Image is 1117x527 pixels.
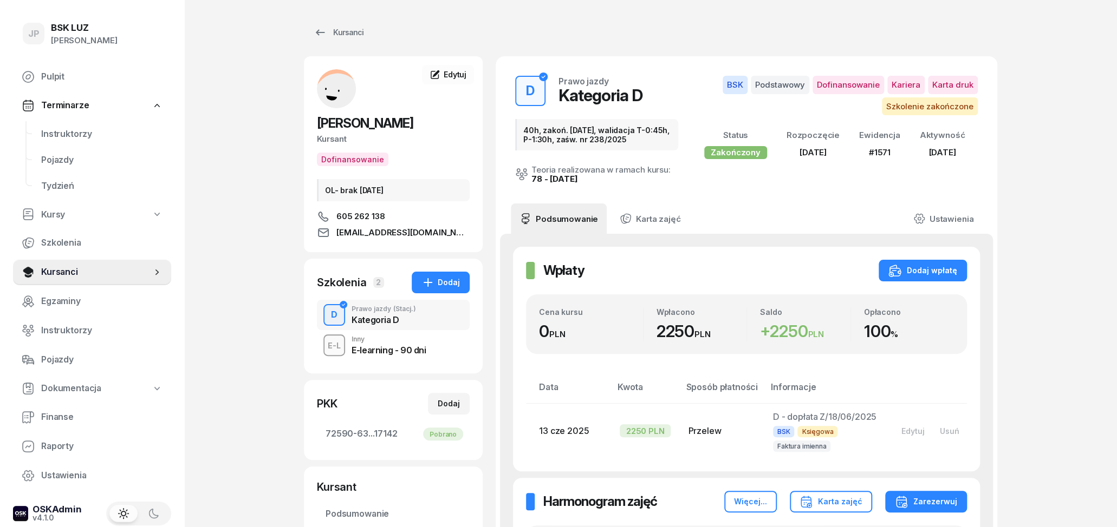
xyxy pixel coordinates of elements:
[41,469,163,483] span: Ustawienia
[326,507,461,521] span: Podsumowanie
[41,70,163,84] span: Pulpit
[317,501,470,527] a: Podsumowanie
[558,77,608,85] div: Prawo jazdy
[428,393,470,414] button: Dodaj
[764,380,885,403] th: Informacje
[13,318,171,344] a: Instruktorzy
[13,259,171,285] a: Kursanci
[314,26,363,39] div: Kursanci
[323,339,345,352] div: E-L
[813,76,884,94] span: Dofinansowanie
[41,381,101,396] span: Dokumentacja
[13,463,171,489] a: Ustawienia
[657,321,747,341] div: 2250
[700,76,978,115] button: BSKPodstawowyDofinansowanieKarieraKarta drukSzkolenie zakończone
[352,336,426,342] div: Inny
[760,321,850,341] div: 2250
[41,439,163,453] span: Raporty
[41,353,163,367] span: Pojazdy
[336,226,470,239] span: [EMAIL_ADDRESS][DOMAIN_NAME]
[352,315,416,324] div: Kategoria D
[317,210,470,223] a: 605 262 138
[444,70,466,79] span: Edytuj
[543,262,585,279] h2: Wpłaty
[317,115,413,131] span: [PERSON_NAME]
[33,514,82,522] div: v4.1.0
[751,76,809,94] span: Podstawowy
[41,153,163,167] span: Pojazdy
[421,276,460,289] div: Dodaj
[679,380,764,403] th: Sposób płatności
[940,426,959,436] div: Usuń
[773,411,876,422] span: D - dopłata Z/18/06/2025
[539,307,643,317] div: Cena kursu
[41,236,163,250] span: Szkolenia
[723,76,748,94] span: BSK
[901,426,925,436] div: Edytuj
[882,97,978,116] span: Szkolenie zakończone
[41,294,163,308] span: Egzaminy
[869,147,891,157] span: #1571
[13,202,171,227] a: Kursy
[724,491,777,512] button: Więcej...
[694,329,711,339] small: PLN
[919,128,965,142] div: Aktywność
[543,493,657,510] h2: Harmonogram zajęć
[317,479,470,495] div: Kursant
[317,300,470,330] button: DPrawo jazdy(Stacj.)Kategoria D
[611,203,689,234] a: Karta zajęć
[539,321,643,341] div: 0
[620,424,671,437] div: 2250 PLN
[611,380,680,403] th: Kwota
[33,121,171,147] a: Instruktorzy
[412,272,470,293] button: Dodaj
[704,146,767,159] div: Zakończony
[800,495,862,508] div: Karta zajęć
[317,226,470,239] a: [EMAIL_ADDRESS][DOMAIN_NAME]
[928,76,978,94] span: Karta druk
[760,307,850,317] div: Saldo
[515,76,545,106] button: D
[932,422,967,440] button: Usuń
[526,380,611,403] th: Data
[734,495,767,508] div: Więcej...
[317,132,470,146] div: Kursant
[41,98,89,113] span: Terminarze
[895,495,957,508] div: Zarezerwuj
[800,147,827,157] span: [DATE]
[13,93,171,118] a: Terminarze
[885,491,967,512] button: Zarezerwuj
[41,127,163,141] span: Instruktorzy
[13,433,171,459] a: Raporty
[51,23,118,32] div: BSK LUZ
[531,166,671,174] div: Teoria realizowana w ramach kursu:
[13,288,171,314] a: Egzaminy
[864,307,954,317] div: Opłacono
[422,65,474,84] a: Edytuj
[704,128,767,142] div: Status
[558,85,642,105] div: Kategoria D
[531,174,577,184] a: 78 - [DATE]
[33,147,171,173] a: Pojazdy
[327,306,342,324] div: D
[657,307,747,317] div: Wpłacono
[864,321,954,341] div: 100
[41,179,163,193] span: Tydzień
[317,179,470,201] div: OL- brak [DATE]
[317,396,337,411] div: PKK
[317,330,470,360] button: E-LInnyE-learning - 90 dni
[317,275,367,290] div: Szkolenia
[13,230,171,256] a: Szkolenia
[919,146,965,160] div: [DATE]
[352,346,426,354] div: E-learning - 90 dni
[393,306,416,312] span: (Stacj.)
[879,260,967,281] button: Dodaj wpłatę
[859,128,900,142] div: Ewidencja
[773,440,831,452] span: Faktura imienna
[373,277,384,288] span: 2
[515,119,678,150] div: 40h, zakoń. [DATE], walidacja T-0:45h, P-1:30h, zaśw. nr 238/2025
[51,34,118,48] div: [PERSON_NAME]
[522,80,539,102] div: D
[888,264,957,277] div: Dodaj wpłatę
[905,203,982,234] a: Ustawienia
